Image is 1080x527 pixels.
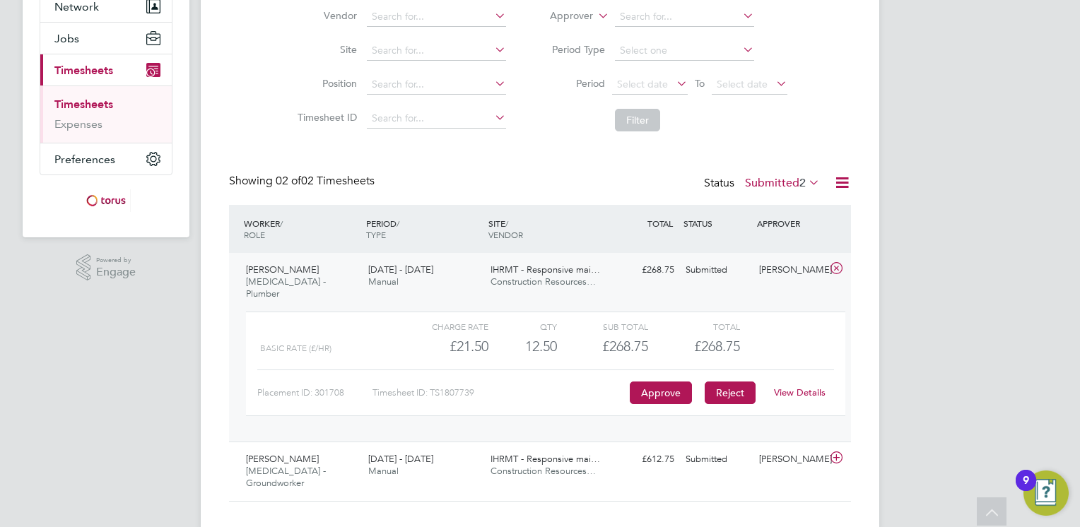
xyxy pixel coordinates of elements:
[529,9,593,23] label: Approver
[54,64,113,77] span: Timesheets
[753,211,827,236] div: APPROVER
[96,254,136,266] span: Powered by
[541,77,605,90] label: Period
[54,97,113,111] a: Timesheets
[40,143,172,174] button: Preferences
[367,41,506,61] input: Search for...
[1023,470,1069,516] button: Open Resource Center, 9 new notifications
[246,465,326,489] span: [MEDICAL_DATA] - Groundworker
[367,75,506,95] input: Search for...
[280,218,283,229] span: /
[40,189,172,212] a: Go to home page
[368,276,399,288] span: Manual
[647,218,673,229] span: TOTAL
[491,465,596,477] span: Construction Resources…
[368,263,433,276] span: [DATE] - [DATE]
[293,9,357,22] label: Vendor
[557,335,648,358] div: £268.75
[799,176,806,190] span: 2
[293,43,357,56] label: Site
[367,109,506,129] input: Search for...
[366,229,386,240] span: TYPE
[372,381,626,404] div: Timesheet ID: TS1807739
[615,41,754,61] input: Select one
[240,211,363,247] div: WORKER
[246,453,319,465] span: [PERSON_NAME]
[615,7,754,27] input: Search for...
[363,211,485,247] div: PERIOD
[229,174,377,189] div: Showing
[694,338,740,355] span: £268.75
[54,117,102,131] a: Expenses
[276,174,301,188] span: 02 of
[774,386,826,398] a: View Details
[680,211,753,236] div: STATUS
[260,343,331,353] span: Basic Rate (£/HR)
[753,259,827,282] div: [PERSON_NAME]
[680,448,753,471] div: Submitted
[606,448,680,471] div: £612.75
[40,54,172,85] button: Timesheets
[491,453,600,465] span: IHRMT - Responsive mai…
[40,85,172,143] div: Timesheets
[691,74,709,93] span: To
[717,78,768,90] span: Select date
[40,23,172,54] button: Jobs
[246,263,319,276] span: [PERSON_NAME]
[257,381,372,404] div: Placement ID: 301708
[397,218,399,229] span: /
[293,111,357,124] label: Timesheet ID
[541,43,605,56] label: Period Type
[485,211,607,247] div: SITE
[745,176,820,190] label: Submitted
[617,78,668,90] span: Select date
[367,7,506,27] input: Search for...
[368,465,399,477] span: Manual
[488,229,523,240] span: VENDOR
[96,266,136,278] span: Engage
[293,77,357,90] label: Position
[397,335,488,358] div: £21.50
[606,259,680,282] div: £268.75
[630,381,692,404] button: Approve
[488,318,557,335] div: QTY
[1023,480,1029,499] div: 9
[704,174,823,194] div: Status
[491,263,600,276] span: IHRMT - Responsive mai…
[488,335,557,358] div: 12.50
[615,109,660,131] button: Filter
[54,32,79,45] span: Jobs
[81,189,131,212] img: torus-logo-retina.png
[505,218,508,229] span: /
[368,453,433,465] span: [DATE] - [DATE]
[491,276,596,288] span: Construction Resources…
[648,318,739,335] div: Total
[705,381,756,404] button: Reject
[753,448,827,471] div: [PERSON_NAME]
[244,229,265,240] span: ROLE
[397,318,488,335] div: Charge rate
[54,153,115,166] span: Preferences
[276,174,375,188] span: 02 Timesheets
[557,318,648,335] div: Sub Total
[76,254,136,281] a: Powered byEngage
[246,276,326,300] span: [MEDICAL_DATA] - Plumber
[680,259,753,282] div: Submitted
